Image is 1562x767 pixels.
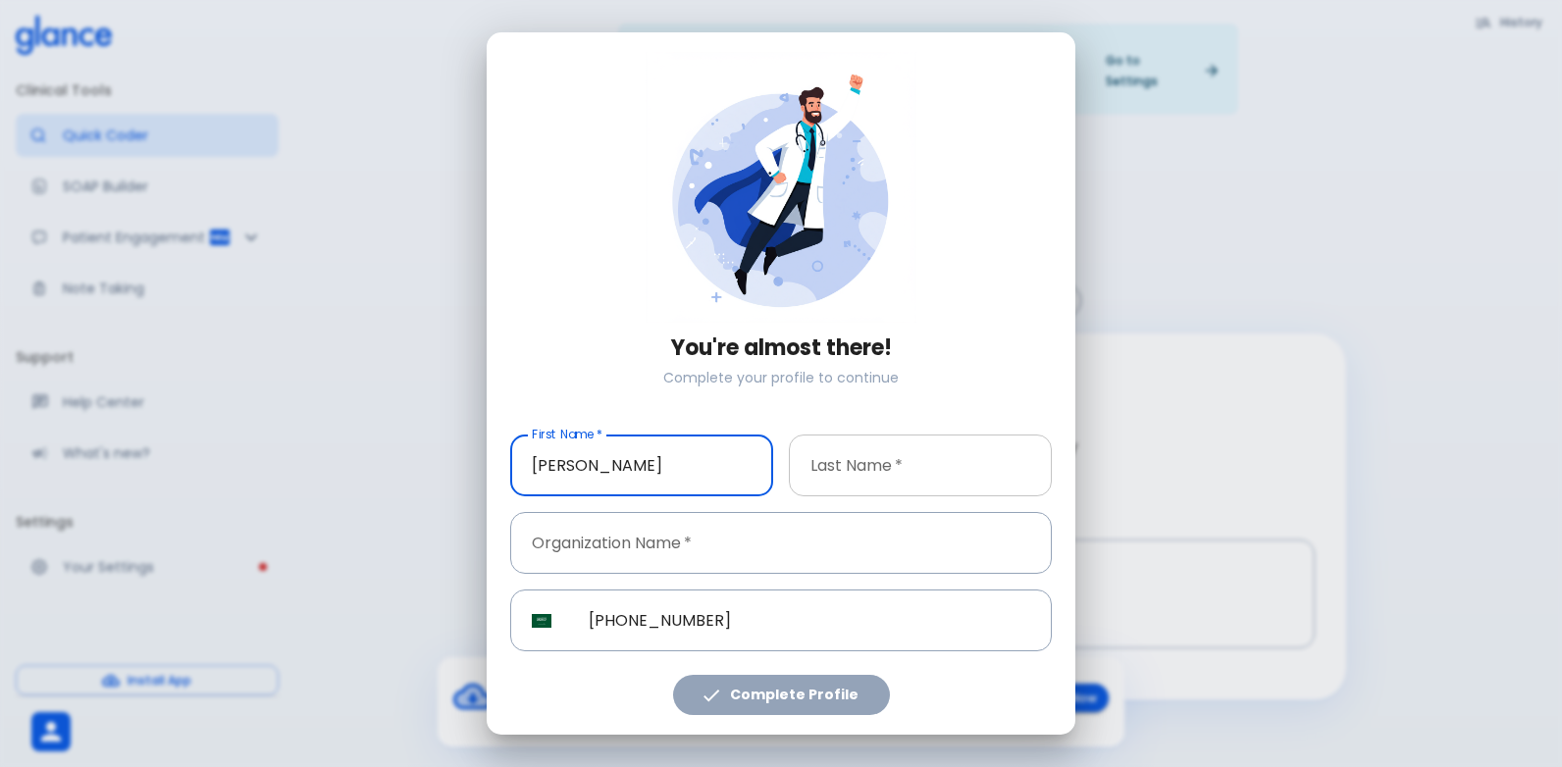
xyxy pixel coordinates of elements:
[510,512,1052,574] input: Enter your organization name
[524,603,559,639] button: Select country
[646,52,916,323] img: doctor
[510,335,1052,361] h3: You're almost there!
[510,435,773,496] input: Enter your first name
[789,435,1052,496] input: Enter your last name
[567,589,1052,651] input: Phone Number
[532,614,551,628] img: unknown
[510,368,1052,387] p: Complete your profile to continue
